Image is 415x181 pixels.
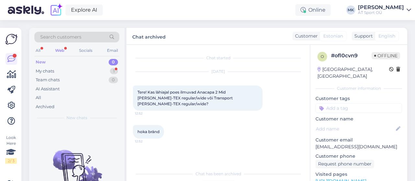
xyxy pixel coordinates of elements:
div: Support [352,33,373,40]
div: Web [54,46,65,55]
div: Chat started [133,55,303,61]
div: # ofl0cvn9 [331,52,372,60]
div: My chats [36,68,54,74]
div: Socials [78,46,94,55]
p: Customer name [315,116,402,122]
div: [GEOGRAPHIC_DATA], [GEOGRAPHIC_DATA] [317,66,389,80]
div: AT Sport OÜ [358,10,404,15]
p: Customer tags [315,95,402,102]
div: [DATE] [133,69,303,74]
p: [EMAIL_ADDRESS][DOMAIN_NAME] [315,143,402,150]
span: 12:52 [135,139,159,144]
div: Customer [292,33,318,40]
div: [PERSON_NAME] [358,5,404,10]
div: Request phone number [315,160,374,168]
div: New [36,59,46,65]
p: Visited pages [315,171,402,178]
div: Online [295,4,331,16]
input: Add name [316,125,395,132]
div: AI Assistant [36,86,60,92]
span: Search customers [40,34,81,40]
div: MK [346,6,355,15]
p: Customer phone [315,153,402,160]
div: 0 [109,77,118,83]
input: Add a tag [315,103,402,113]
label: Chat archived [132,32,166,40]
p: Customer email [315,137,402,143]
div: Customer information [315,85,402,91]
div: All [36,95,41,101]
img: Askly Logo [5,33,18,45]
div: Email [106,46,119,55]
div: 1 [110,68,118,74]
div: Look Here [5,135,17,164]
span: 12:52 [135,111,159,116]
a: [PERSON_NAME]AT Sport OÜ [358,5,411,15]
div: Team chats [36,77,60,83]
span: hoka bränd [137,129,160,134]
span: New chats [66,115,87,121]
img: explore-ai [49,3,63,17]
span: Offline [372,52,400,59]
div: 2 / 3 [5,158,17,164]
span: o [321,54,324,59]
span: English [378,33,395,40]
a: Explore AI [65,5,103,16]
span: Chat has been archived [196,171,241,177]
div: All [34,46,42,55]
span: Estonian [323,33,343,40]
div: 0 [109,59,118,65]
span: Tere! Kas lähiajal poes ilmuvad Anacapa 2 Mid [PERSON_NAME]-TEX regular/wide või Transport [PERSO... [137,90,234,106]
div: Archived [36,104,54,110]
